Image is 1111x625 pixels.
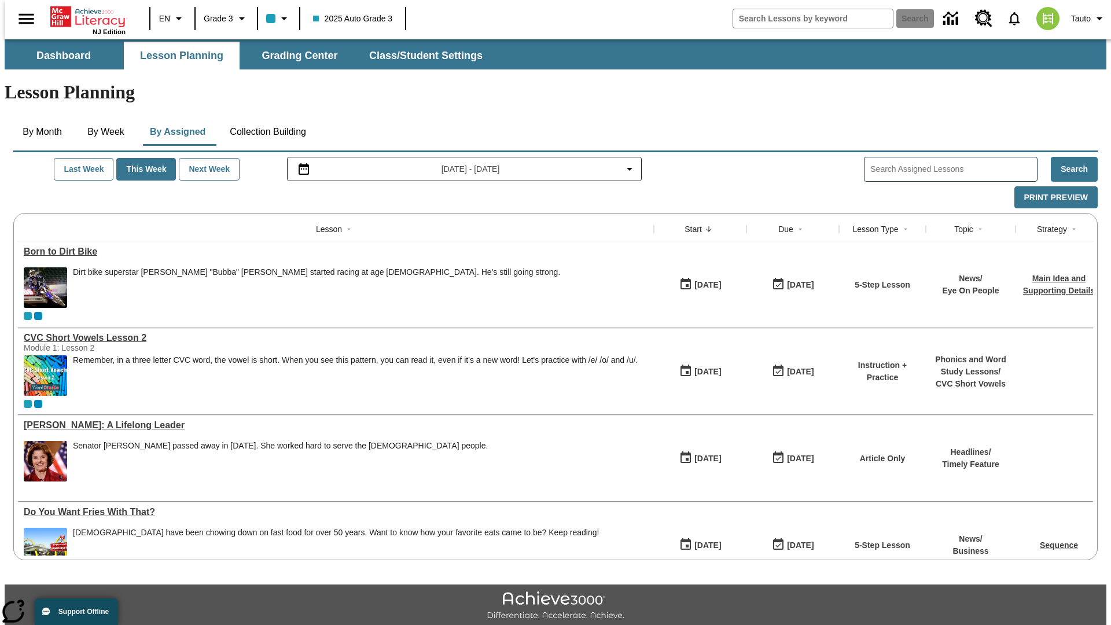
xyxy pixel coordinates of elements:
[768,447,818,469] button: 08/21/25: Last day the lesson can be accessed
[242,42,358,69] button: Grading Center
[952,545,988,557] p: Business
[262,8,296,29] button: Class color is light blue. Change class color
[24,441,67,481] img: Senator Dianne Feinstein of California smiles with the U.S. flag behind her.
[768,534,818,556] button: 08/21/25: Last day the lesson can be accessed
[855,539,910,552] p: 5-Step Lesson
[24,267,67,308] img: Motocross racer James Stewart flies through the air on his dirt bike.
[34,400,42,408] div: OL 2025 Auto Grade 4
[220,118,315,146] button: Collection Building
[1029,3,1066,34] button: Select a new avatar
[77,118,135,146] button: By Week
[694,365,721,379] div: [DATE]
[360,42,492,69] button: Class/Student Settings
[852,223,898,235] div: Lesson Type
[34,312,42,320] div: OL 2025 Auto Grade 4
[1023,274,1095,295] a: Main Idea and Supporting Details
[623,162,637,176] svg: Collapse Date Range Filter
[204,13,233,25] span: Grade 3
[787,538,814,553] div: [DATE]
[942,446,999,458] p: Headlines /
[50,5,126,28] a: Home
[954,223,973,235] div: Topic
[952,533,988,545] p: News /
[973,222,987,236] button: Sort
[942,273,999,285] p: News /
[313,13,393,25] span: 2025 Auto Grade 3
[899,222,913,236] button: Sort
[442,163,500,175] span: [DATE] - [DATE]
[9,2,43,36] button: Open side menu
[968,3,999,34] a: Resource Center, Will open in new tab
[141,118,215,146] button: By Assigned
[685,223,702,235] div: Start
[1037,223,1067,235] div: Strategy
[24,333,648,343] a: CVC Short Vowels Lesson 2, Lessons
[199,8,253,29] button: Grade: Grade 3, Select a grade
[154,8,191,29] button: Language: EN, Select a language
[942,458,999,470] p: Timely Feature
[793,222,807,236] button: Sort
[24,528,67,568] img: One of the first McDonald's stores, with the iconic red sign and golden arches.
[1036,7,1060,30] img: avatar image
[487,591,624,621] img: Achieve3000 Differentiate Accelerate Achieve
[24,333,648,343] div: CVC Short Vowels Lesson 2
[159,13,170,25] span: EN
[73,355,638,396] div: Remember, in a three letter CVC word, the vowel is short. When you see this pattern, you can read...
[675,447,725,469] button: 08/21/25: First time the lesson was available
[870,161,1037,178] input: Search Assigned Lessons
[768,361,818,383] button: 08/21/25: Last day the lesson can be accessed
[6,42,122,69] button: Dashboard
[778,223,793,235] div: Due
[24,312,32,320] div: Current Class
[73,267,560,308] div: Dirt bike superstar James "Bubba" Stewart started racing at age 4. He's still going strong.
[845,359,920,384] p: Instruction + Practice
[855,279,910,291] p: 5-Step Lesson
[787,278,814,292] div: [DATE]
[24,343,197,352] div: Module 1: Lesson 2
[73,441,488,451] div: Senator [PERSON_NAME] passed away in [DATE]. She worked hard to serve the [DEMOGRAPHIC_DATA] people.
[24,247,648,257] a: Born to Dirt Bike, Lessons
[292,162,637,176] button: Select the date range menu item
[733,9,893,28] input: search field
[932,354,1010,378] p: Phonics and Word Study Lessons /
[702,222,716,236] button: Sort
[942,285,999,297] p: Eye On People
[24,400,32,408] div: Current Class
[5,82,1106,103] h1: Lesson Planning
[694,538,721,553] div: [DATE]
[35,598,118,625] button: Support Offline
[675,274,725,296] button: 08/21/25: First time the lesson was available
[73,441,488,481] div: Senator Dianne Feinstein passed away in September 2023. She worked hard to serve the American peo...
[24,355,67,396] img: CVC Short Vowels Lesson 2.
[999,3,1029,34] a: Notifications
[5,39,1106,69] div: SubNavbar
[342,222,356,236] button: Sort
[24,507,648,517] a: Do You Want Fries With That?, Lessons
[24,507,648,517] div: Do You Want Fries With That?
[1071,13,1091,25] span: Tauto
[316,223,342,235] div: Lesson
[936,3,968,35] a: Data Center
[24,247,648,257] div: Born to Dirt Bike
[860,453,906,465] p: Article Only
[1040,541,1078,550] a: Sequence
[73,528,599,568] div: Americans have been chowing down on fast food for over 50 years. Want to know how your favorite e...
[768,274,818,296] button: 08/21/25: Last day the lesson can be accessed
[787,365,814,379] div: [DATE]
[54,158,113,181] button: Last Week
[116,158,176,181] button: This Week
[1014,186,1098,209] button: Print Preview
[13,118,71,146] button: By Month
[932,378,1010,390] p: CVC Short Vowels
[58,608,109,616] span: Support Offline
[179,158,240,181] button: Next Week
[694,278,721,292] div: [DATE]
[24,420,648,431] a: Dianne Feinstein: A Lifelong Leader, Lessons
